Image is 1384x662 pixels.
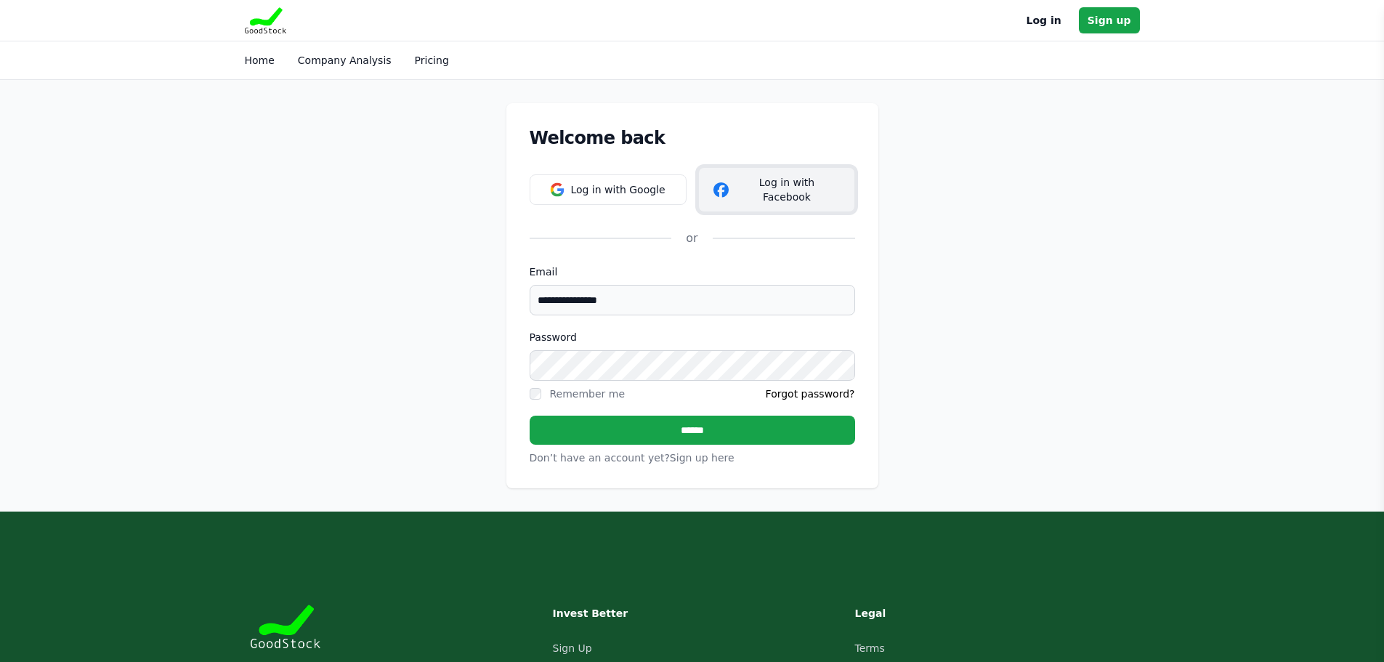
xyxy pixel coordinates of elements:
a: Forgot password? [766,387,855,401]
h3: Legal [855,605,983,622]
a: Sign up [1079,7,1140,33]
div: or [671,230,712,247]
img: Goodstock Logo [251,605,320,648]
h3: Invest Better [553,605,681,622]
label: Email [530,265,855,279]
a: Pricing [415,55,449,66]
a: Sign Up [553,642,592,654]
a: Log in [1027,12,1061,29]
h1: Welcome back [530,126,855,150]
a: Home [245,55,275,66]
button: Log in with Google [530,174,687,205]
button: Log in with Facebook [698,167,855,212]
p: Don’t have an account yet? [530,451,855,465]
label: Remember me [550,388,626,400]
a: Terms [855,642,885,654]
a: Company Analysis [298,55,392,66]
label: Password [530,330,855,344]
a: Sign up here [670,452,735,464]
img: Goodstock Logo [245,7,287,33]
